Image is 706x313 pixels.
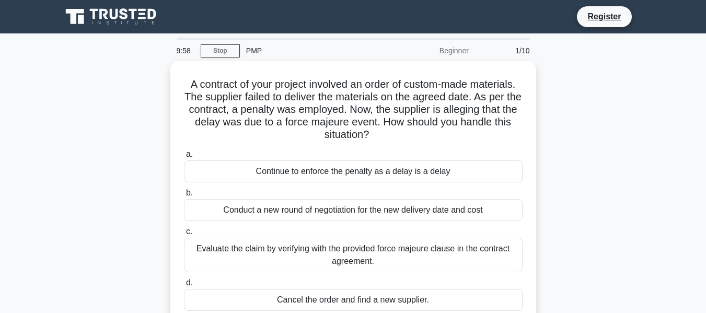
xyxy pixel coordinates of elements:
div: Evaluate the claim by verifying with the provided force majeure clause in the contract agreement. [184,238,523,272]
span: b. [186,188,193,197]
a: Stop [201,44,240,57]
div: 9:58 [170,40,201,61]
span: a. [186,149,193,158]
div: 1/10 [475,40,536,61]
h5: A contract of your project involved an order of custom-made materials. The supplier failed to del... [183,78,524,142]
div: Cancel the order and find a new supplier. [184,289,523,311]
a: Register [581,10,627,23]
div: Beginner [384,40,475,61]
div: PMP [240,40,384,61]
div: Conduct a new round of negotiation for the new delivery date and cost [184,199,523,221]
span: c. [186,227,192,236]
div: Continue to enforce the penalty as a delay is a delay [184,160,523,182]
span: d. [186,278,193,287]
